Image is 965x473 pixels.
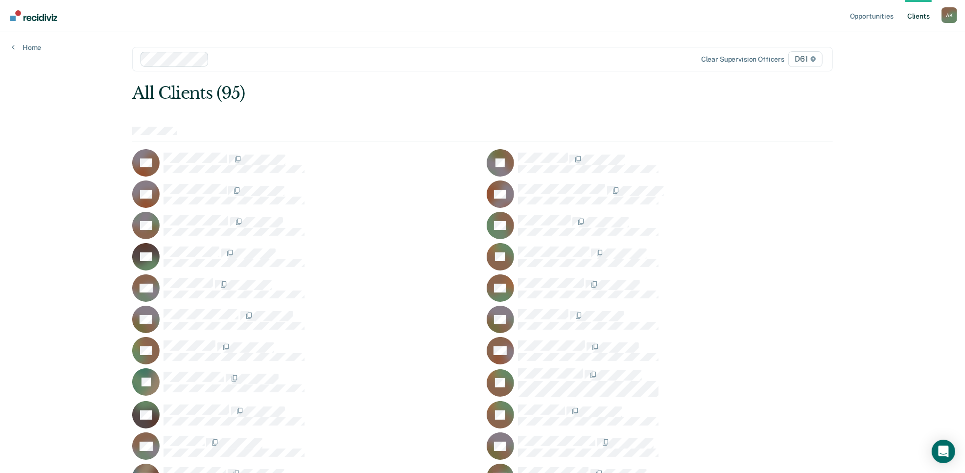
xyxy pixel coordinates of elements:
[132,83,692,103] div: All Clients (95)
[932,440,955,463] div: Open Intercom Messenger
[941,7,957,23] button: Profile dropdown button
[12,43,41,52] a: Home
[701,55,784,64] div: Clear supervision officers
[788,51,822,67] span: D61
[10,10,57,21] img: Recidiviz
[941,7,957,23] div: A K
